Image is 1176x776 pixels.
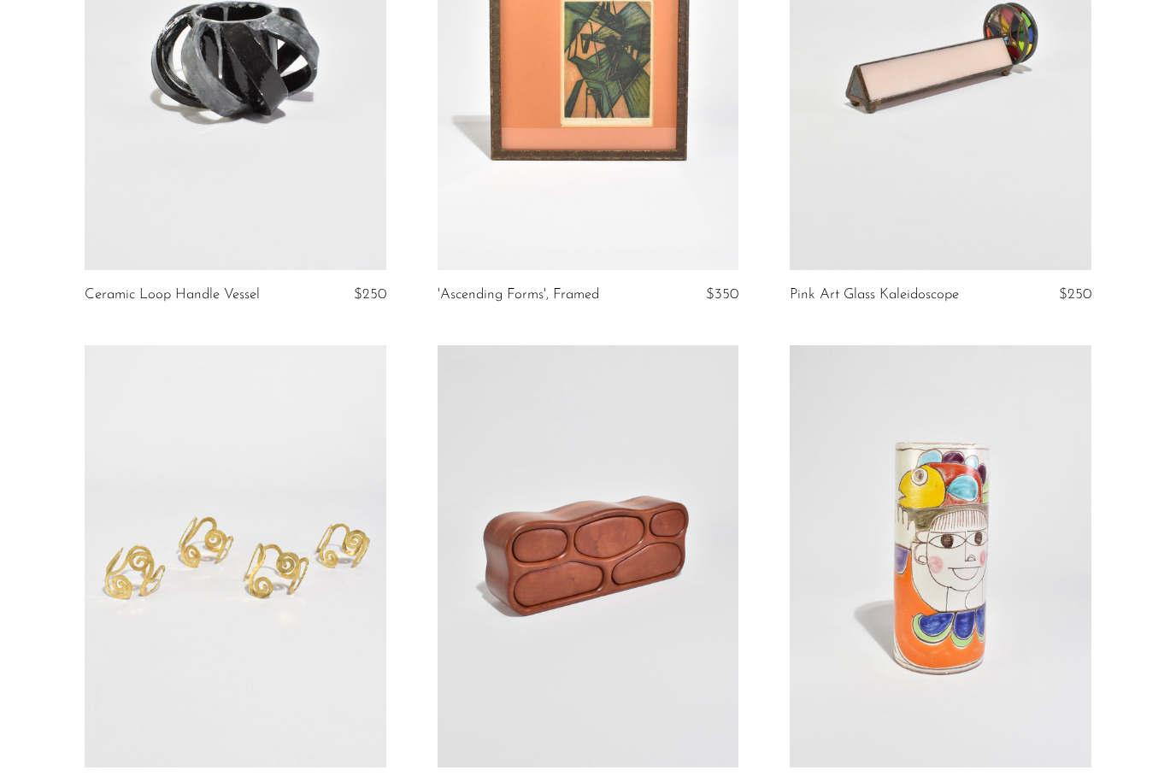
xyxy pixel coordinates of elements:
[1059,287,1091,302] span: $250
[706,287,738,302] span: $350
[438,287,599,303] a: 'Ascending Forms', Framed
[790,287,959,303] a: Pink Art Glass Kaleidoscope
[354,287,386,302] span: $250
[85,287,260,303] a: Ceramic Loop Handle Vessel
